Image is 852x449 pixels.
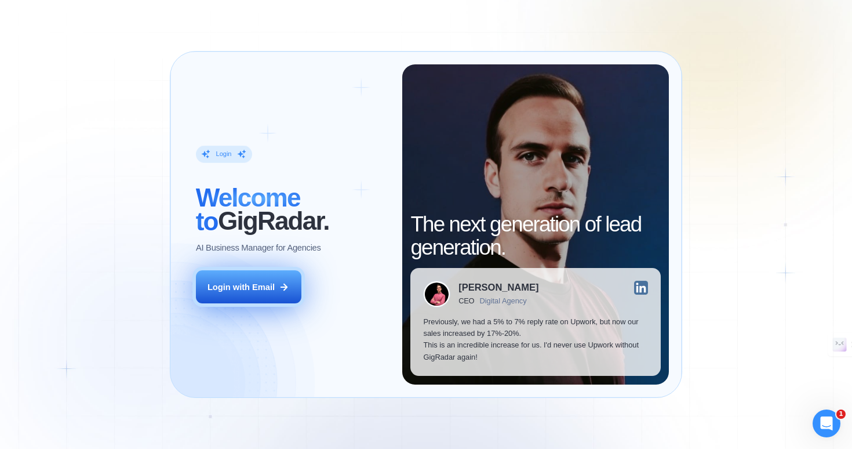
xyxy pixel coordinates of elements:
[196,186,389,233] h2: ‍ GigRadar.
[410,213,660,260] h2: The next generation of lead generation.
[216,150,232,158] div: Login
[196,242,321,254] p: AI Business Manager for Agencies
[207,281,275,293] div: Login with Email
[196,183,300,235] span: Welcome to
[423,316,647,363] p: Previously, we had a 5% to 7% reply rate on Upwork, but now our sales increased by 17%-20%. This ...
[458,283,538,293] div: [PERSON_NAME]
[813,410,840,437] iframe: Intercom live chat
[196,270,301,303] button: Login with Email
[836,410,846,419] span: 1
[458,297,474,306] div: CEO
[480,297,527,306] div: Digital Agency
